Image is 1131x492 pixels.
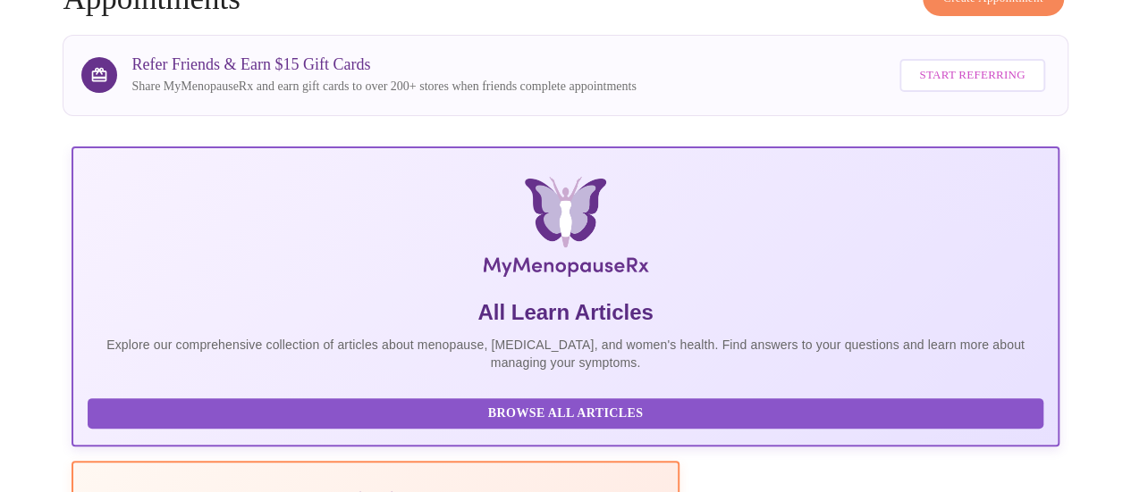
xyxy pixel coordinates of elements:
[106,403,1025,425] span: Browse All Articles
[88,404,1047,420] a: Browse All Articles
[131,55,636,74] h3: Refer Friends & Earn $15 Gift Cards
[88,336,1042,371] p: Explore our comprehensive collection of articles about menopause, [MEDICAL_DATA], and women's hea...
[131,78,636,96] p: Share MyMenopauseRx and earn gift cards to over 200+ stores when friends complete appointments
[899,59,1044,92] button: Start Referring
[919,65,1025,86] span: Start Referring
[236,177,894,284] img: MyMenopauseRx Logo
[88,398,1042,429] button: Browse All Articles
[88,298,1042,327] h5: All Learn Articles
[895,50,1049,101] a: Start Referring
